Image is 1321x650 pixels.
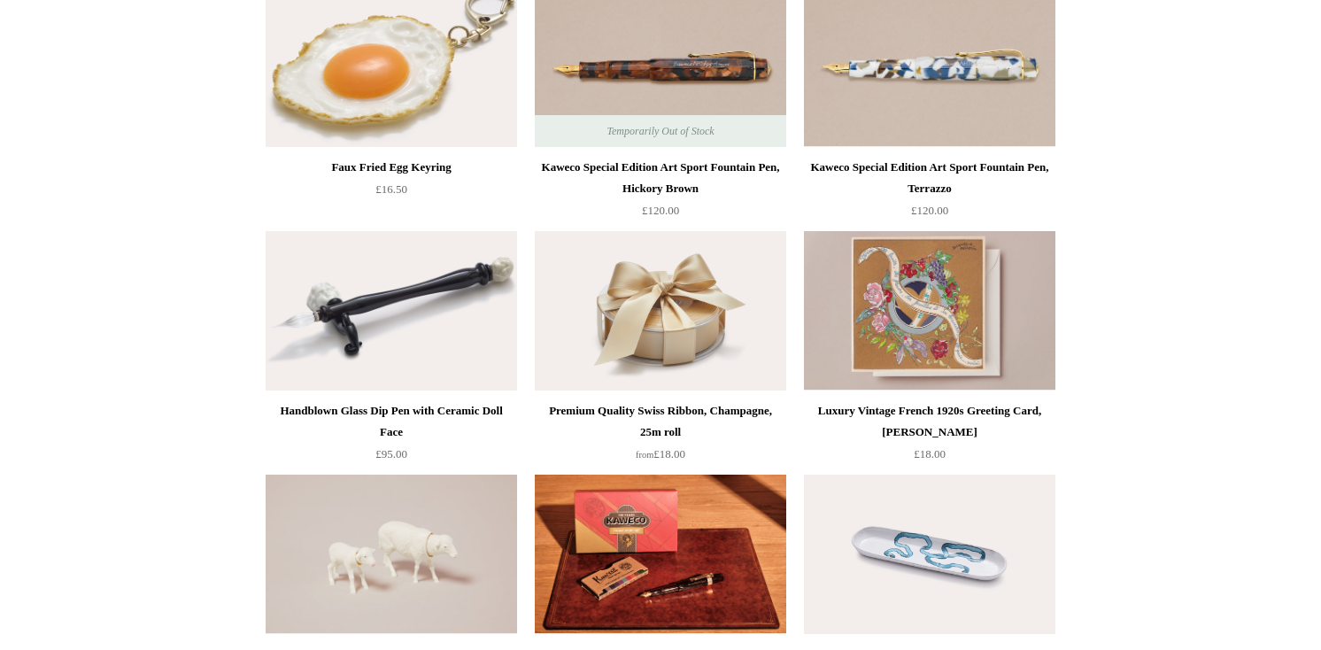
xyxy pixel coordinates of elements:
div: Kaweco Special Edition Art Sport Fountain Pen, Terrazzo [808,157,1051,199]
a: Kaweco Special Edition Art Sport Fountain Pen, Hickory Brown £120.00 [535,157,786,229]
a: Handblown Glass Dip Pen with Ceramic Doll Face Handblown Glass Dip Pen with Ceramic Doll Face [266,231,517,391]
img: Bobble Head, Nostalgic Lamb and Sheep [266,475,517,634]
div: Luxury Vintage French 1920s Greeting Card, [PERSON_NAME] [808,400,1051,443]
a: Kaweco Ebonit Sport Set Special Edition Fountain Pen Kaweco Ebonit Sport Set Special Edition Foun... [535,475,786,634]
div: Faux Fried Egg Keyring [270,157,513,178]
div: Handblown Glass Dip Pen with Ceramic Doll Face [270,400,513,443]
a: Kaweco Special Edition Art Sport Fountain Pen, Terrazzo £120.00 [804,157,1055,229]
div: Premium Quality Swiss Ribbon, Champagne, 25m roll [539,400,782,443]
span: £18.00 [636,447,685,460]
a: Premium Quality Swiss Ribbon, Champagne, 25m roll Premium Quality Swiss Ribbon, Champagne, 25m roll [535,231,786,391]
span: £120.00 [911,204,948,217]
span: Temporarily Out of Stock [589,115,731,147]
img: Premium Quality Swiss Ribbon, Champagne, 25m roll [535,231,786,391]
a: Bobble Head, Nostalgic Lamb and Sheep Bobble Head, Nostalgic Lamb and Sheep [266,475,517,634]
span: £16.50 [375,182,407,196]
img: Luxury Vintage French 1920s Greeting Card, Verlaine Poem [804,231,1055,391]
span: from [636,450,653,460]
img: Handblown Glass Dip Pen with Ceramic Doll Face [266,231,517,391]
a: Handblown Glass Dip Pen with Ceramic Doll Face £95.00 [266,400,517,473]
span: £120.00 [642,204,679,217]
a: Faux Fried Egg Keyring £16.50 [266,157,517,229]
img: Astier de Villatte x John Derian, Ribbon Tray [804,475,1055,634]
img: Kaweco Ebonit Sport Set Special Edition Fountain Pen [535,475,786,634]
span: £18.00 [914,447,946,460]
a: Astier de Villatte x John Derian, Ribbon Tray Astier de Villatte x John Derian, Ribbon Tray [804,475,1055,634]
a: Premium Quality Swiss Ribbon, Champagne, 25m roll from£18.00 [535,400,786,473]
span: £95.00 [375,447,407,460]
a: Luxury Vintage French 1920s Greeting Card, [PERSON_NAME] £18.00 [804,400,1055,473]
a: Luxury Vintage French 1920s Greeting Card, Verlaine Poem Luxury Vintage French 1920s Greeting Car... [804,231,1055,391]
div: Kaweco Special Edition Art Sport Fountain Pen, Hickory Brown [539,157,782,199]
